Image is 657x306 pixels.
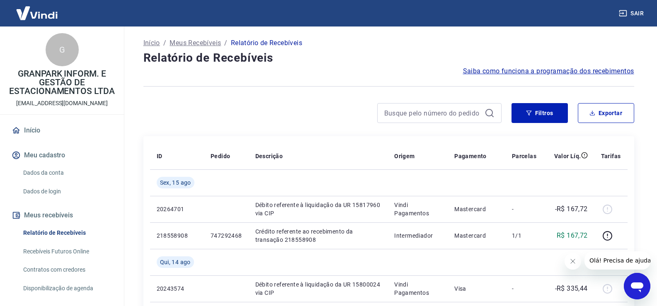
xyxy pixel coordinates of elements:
p: Débito referente à liquidação da UR 15800024 via CIP [255,280,381,297]
p: R$ 167,72 [557,231,588,241]
iframe: Botão para abrir a janela de mensagens [624,273,650,299]
p: - [512,284,536,293]
a: Dados de login [20,183,114,200]
p: Pagamento [454,152,487,160]
p: 747292468 [211,231,242,240]
h4: Relatório de Recebíveis [143,50,634,66]
p: Mastercard [454,231,499,240]
p: Intermediador [394,231,441,240]
p: GRANPARK INFORM. E GESTÃO DE ESTACIONAMENTOS LTDA [7,70,117,96]
img: Vindi [10,0,64,26]
p: Relatório de Recebíveis [231,38,302,48]
p: Parcelas [512,152,536,160]
p: / [163,38,166,48]
a: Relatório de Recebíveis [20,224,114,241]
p: Valor Líq. [554,152,581,160]
p: -R$ 335,44 [555,284,588,294]
iframe: Fechar mensagem [565,253,581,270]
p: / [224,38,227,48]
p: [EMAIL_ADDRESS][DOMAIN_NAME] [16,99,108,108]
p: 1/1 [512,231,536,240]
p: 20264701 [157,205,197,213]
a: Dados da conta [20,164,114,181]
p: Vindi Pagamentos [394,280,441,297]
a: Recebíveis Futuros Online [20,243,114,260]
p: Origem [394,152,415,160]
p: Crédito referente ao recebimento da transação 218558908 [255,227,381,244]
span: Qui, 14 ago [160,258,191,266]
button: Meu cadastro [10,146,114,164]
p: 20243574 [157,284,197,293]
a: Saiba como funciona a programação dos recebimentos [463,66,634,76]
p: Débito referente à liquidação da UR 15817960 via CIP [255,201,381,217]
span: Sex, 15 ago [160,178,191,187]
button: Sair [617,6,647,21]
a: Meus Recebíveis [170,38,221,48]
p: 218558908 [157,231,197,240]
p: Pedido [211,152,230,160]
p: Descrição [255,152,283,160]
a: Disponibilização de agenda [20,280,114,297]
a: Início [10,121,114,140]
span: Olá! Precisa de ajuda? [5,6,70,12]
p: Vindi Pagamentos [394,201,441,217]
p: Mastercard [454,205,499,213]
a: Início [143,38,160,48]
div: G [46,33,79,66]
p: -R$ 167,72 [555,204,588,214]
p: - [512,205,536,213]
input: Busque pelo número do pedido [384,107,481,119]
button: Meus recebíveis [10,206,114,224]
p: Visa [454,284,499,293]
button: Filtros [512,103,568,123]
p: ID [157,152,162,160]
p: Tarifas [601,152,621,160]
button: Exportar [578,103,634,123]
a: Contratos com credores [20,261,114,278]
iframe: Mensagem da empresa [584,251,650,270]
